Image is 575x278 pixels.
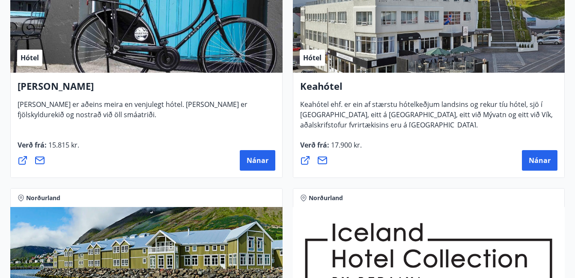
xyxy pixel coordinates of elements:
span: Hótel [21,53,39,62]
span: Hótel [303,53,322,62]
button: Nánar [522,150,557,171]
span: Keahótel ehf. er ein af stærstu hótelkeðjum landsins og rekur tíu hótel, sjö í [GEOGRAPHIC_DATA],... [300,100,553,136]
span: Verð frá : [300,140,362,157]
span: Nánar [529,156,551,165]
span: 17.900 kr. [329,140,362,150]
span: 15.815 kr. [47,140,79,150]
span: Norðurland [26,194,60,202]
span: Verð frá : [18,140,79,157]
span: Nánar [247,156,268,165]
h4: [PERSON_NAME] [18,80,275,99]
span: Norðurland [309,194,343,202]
button: Nánar [240,150,275,171]
h4: Keahótel [300,80,558,99]
span: [PERSON_NAME] er aðeins meira en venjulegt hótel. [PERSON_NAME] er fjölskyldurekið og nostrað við... [18,100,247,126]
